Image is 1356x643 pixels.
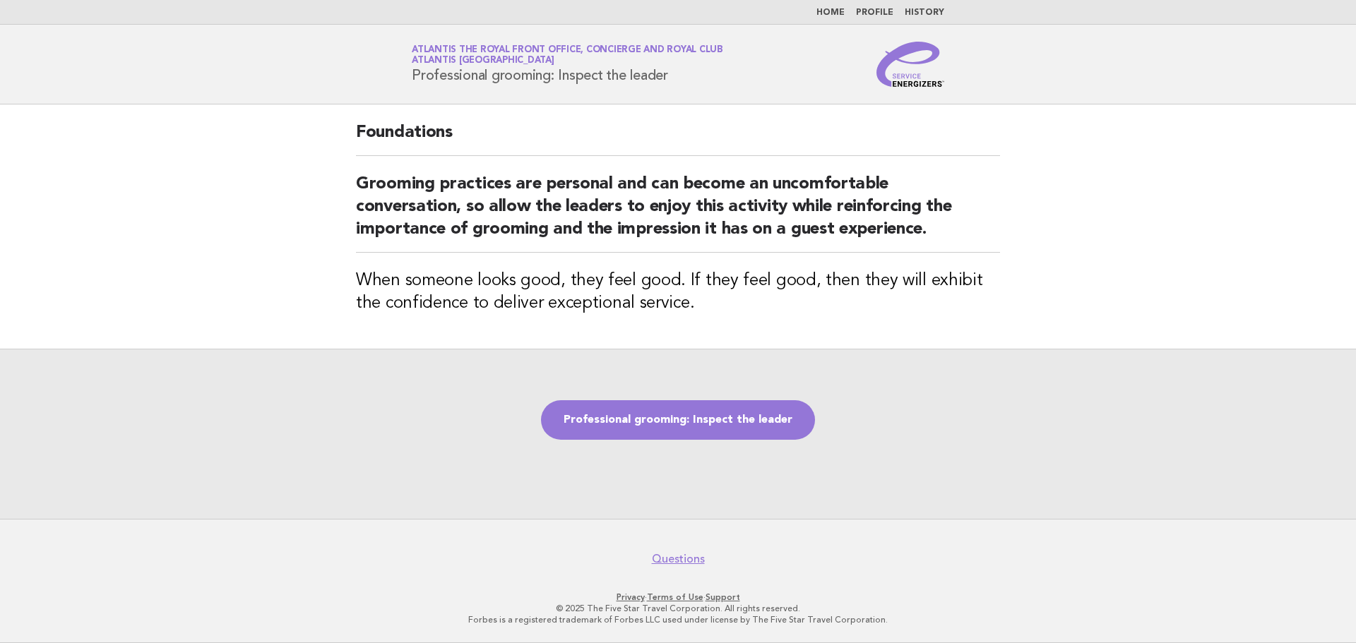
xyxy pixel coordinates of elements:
a: Home [816,8,845,17]
p: Forbes is a registered trademark of Forbes LLC used under license by The Five Star Travel Corpora... [246,614,1110,625]
a: Questions [652,552,705,566]
a: Support [706,592,740,602]
h1: Professional grooming: Inspect the leader [412,46,723,83]
h2: Grooming practices are personal and can become an uncomfortable conversation, so allow the leader... [356,173,1000,253]
p: © 2025 The Five Star Travel Corporation. All rights reserved. [246,603,1110,614]
h3: When someone looks good, they feel good. If they feel good, then they will exhibit the confidence... [356,270,1000,315]
img: Service Energizers [876,42,944,87]
a: Atlantis The Royal Front Office, Concierge and Royal ClubAtlantis [GEOGRAPHIC_DATA] [412,45,723,65]
a: Professional grooming: Inspect the leader [541,400,815,440]
span: Atlantis [GEOGRAPHIC_DATA] [412,56,554,66]
a: Profile [856,8,893,17]
p: · · [246,591,1110,603]
h2: Foundations [356,121,1000,156]
a: History [905,8,944,17]
a: Terms of Use [647,592,703,602]
a: Privacy [617,592,645,602]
